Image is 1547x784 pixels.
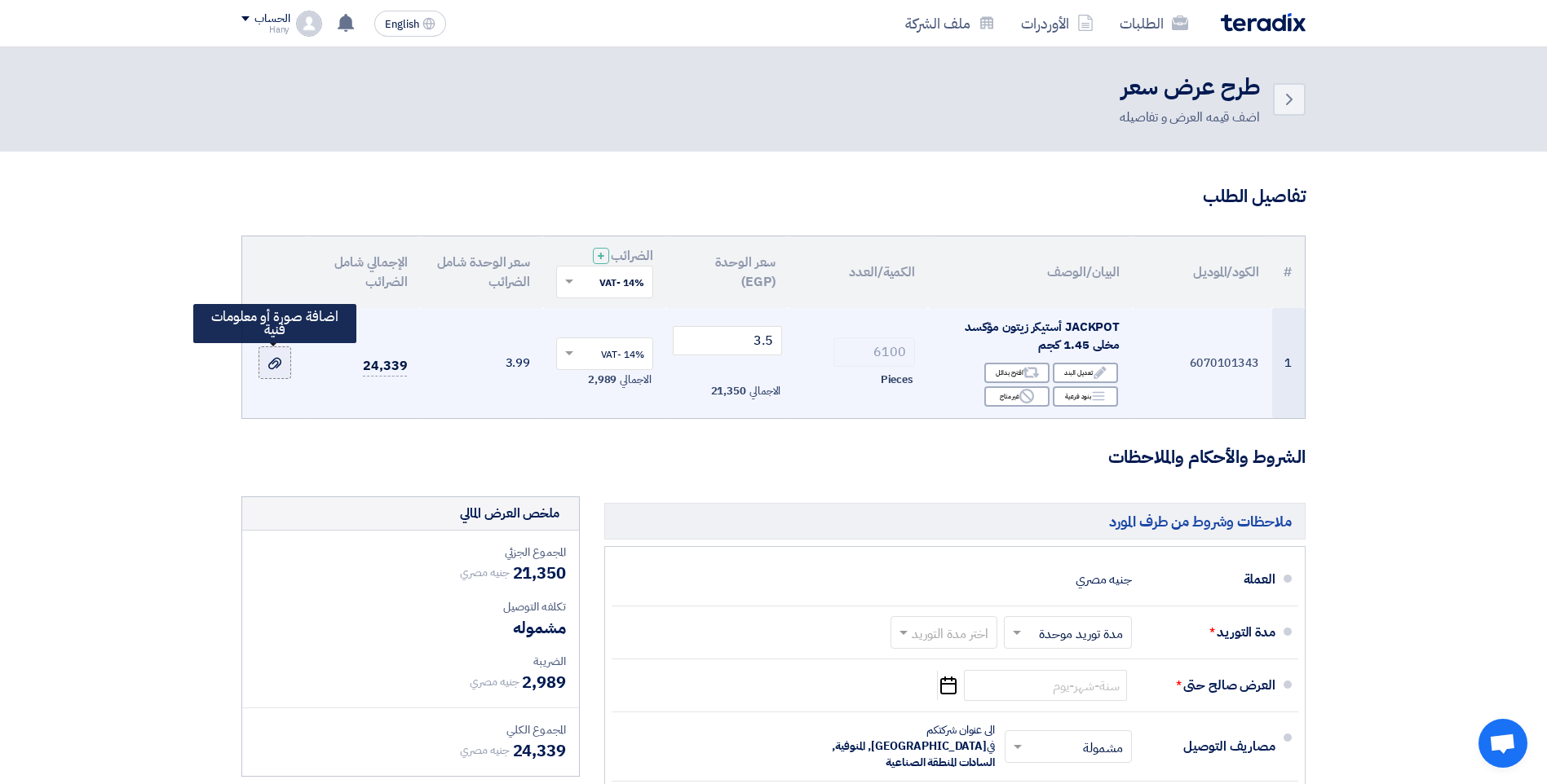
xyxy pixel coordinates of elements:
[711,383,746,399] span: 21,350
[1221,13,1306,32] img: Teradix logo
[1107,4,1201,42] a: الطلبات
[556,337,653,370] ng-select: VAT
[965,318,1120,355] span: JACKPOT أستيكر زيتون مؤكسد مخلى 1.45 كجم
[815,722,995,771] div: الى عنوان شركتكم في
[543,236,666,308] th: الضرائب
[513,561,566,585] span: 21,350
[460,564,509,581] span: جنيه مصري
[604,503,1306,540] h5: ملاحظات وشروط من طرف المورد
[984,386,1050,407] div: غير متاح
[1145,727,1275,766] div: مصاريف التوصيل
[241,184,1306,209] h3: تفاصيل الطلب
[241,25,290,34] div: Hany
[881,372,913,388] span: Pieces
[1145,666,1275,705] div: العرض صالح حتى
[254,12,290,26] div: الحساب
[984,363,1050,383] div: اقترح بدائل
[673,326,783,355] input: أدخل سعر الوحدة
[513,615,566,640] span: مشموله
[193,304,356,343] div: اضافة صورة أو معلومات فنية
[833,337,915,367] input: RFQ_STEP1.ITEMS.2.AMOUNT_TITLE
[588,372,617,388] span: 2,989
[255,544,566,561] div: المجموع الجزئي
[363,356,407,377] span: 24,339
[1053,363,1118,383] div: تعديل البند
[522,670,566,694] span: 2,989
[620,372,651,388] span: الاجمالي
[1272,308,1305,418] td: 1
[241,445,1306,470] h3: الشروط والأحكام والملاحظات
[255,721,566,738] div: المجموع الكلي
[597,246,605,266] span: +
[1120,108,1260,127] div: اضف قيمه العرض و تفاصيله
[296,11,322,37] img: profile_test.png
[374,11,446,37] button: English
[789,236,928,308] th: الكمية/العدد
[385,19,419,30] span: English
[1076,564,1132,595] div: جنيه مصري
[832,738,995,771] span: [GEOGRAPHIC_DATA], المنوفية, السادات المنطقة الصناعية
[1478,719,1527,768] div: Open chat
[1133,308,1272,418] td: 6070101343
[307,236,420,308] th: الإجمالي شامل الضرائب
[666,236,789,308] th: سعر الوحدة (EGP)
[749,383,780,399] span: الاجمالي
[420,236,543,308] th: سعر الوحدة شامل الضرائب
[513,738,566,763] span: 24,339
[1008,4,1107,42] a: الأوردرات
[470,673,519,690] span: جنيه مصري
[255,598,566,615] div: تكلفه التوصيل
[1120,72,1260,104] h2: طرح عرض سعر
[460,742,509,759] span: جنيه مصري
[420,308,543,418] td: 3.99
[1053,386,1118,407] div: بنود فرعية
[1272,236,1305,308] th: #
[460,504,559,523] div: ملخص العرض المالي
[1145,613,1275,652] div: مدة التوريد
[928,236,1133,308] th: البيان/الوصف
[964,670,1127,701] input: سنة-شهر-يوم
[892,4,1008,42] a: ملف الشركة
[1133,236,1272,308] th: الكود/الموديل
[1145,560,1275,599] div: العملة
[255,653,566,670] div: الضريبة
